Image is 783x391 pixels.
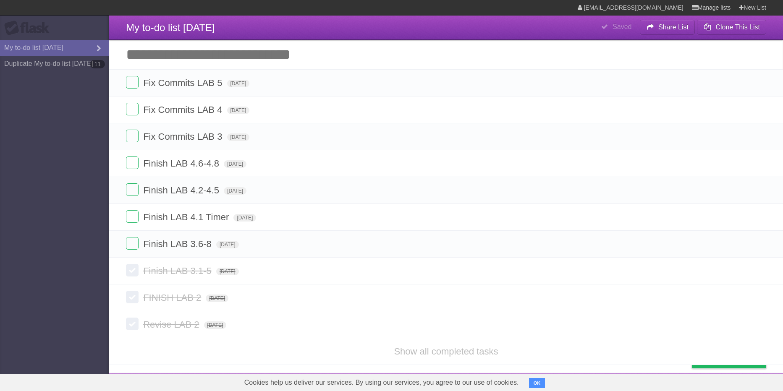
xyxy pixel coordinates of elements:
label: Done [126,318,139,330]
a: Show all completed tasks [394,346,498,357]
span: Revise LAB 2 [143,319,201,330]
button: Share List [640,20,695,35]
button: Clone This List [697,20,766,35]
label: Done [126,210,139,223]
span: [DATE] [206,295,228,302]
label: Done [126,130,139,142]
button: OK [529,378,545,388]
b: 11 [90,60,105,68]
span: [DATE] [216,268,239,275]
span: Finish LAB 3.1-5 [143,266,214,276]
div: Flask [4,21,55,36]
span: [DATE] [227,80,250,87]
span: [DATE] [224,160,246,168]
span: Fix Commits LAB 5 [143,78,224,88]
b: Share List [658,23,689,31]
span: Cookies help us deliver our services. By using our services, you agree to our use of cookies. [236,374,527,391]
span: [DATE] [216,241,239,248]
span: Finish LAB 4.1 Timer [143,212,231,222]
span: [DATE] [227,133,250,141]
label: Done [126,156,139,169]
label: Done [126,237,139,250]
span: [DATE] [233,214,256,222]
span: Fix Commits LAB 4 [143,104,224,115]
span: Finish LAB 4.2-4.5 [143,185,221,195]
label: Done [126,291,139,303]
label: Done [126,103,139,115]
label: Done [126,183,139,196]
span: FINISH LAB 2 [143,292,203,303]
label: Done [126,264,139,276]
span: My to-do list [DATE] [126,22,215,33]
span: [DATE] [204,321,227,329]
b: Clone This List [715,23,760,31]
span: Finish LAB 4.6-4.8 [143,158,221,169]
span: [DATE] [227,107,250,114]
span: Fix Commits LAB 3 [143,131,224,142]
span: Buy me a coffee [710,353,762,368]
label: Done [126,76,139,89]
b: Saved [613,23,631,30]
span: [DATE] [224,187,246,195]
span: Finish LAB 3.6-8 [143,239,214,249]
